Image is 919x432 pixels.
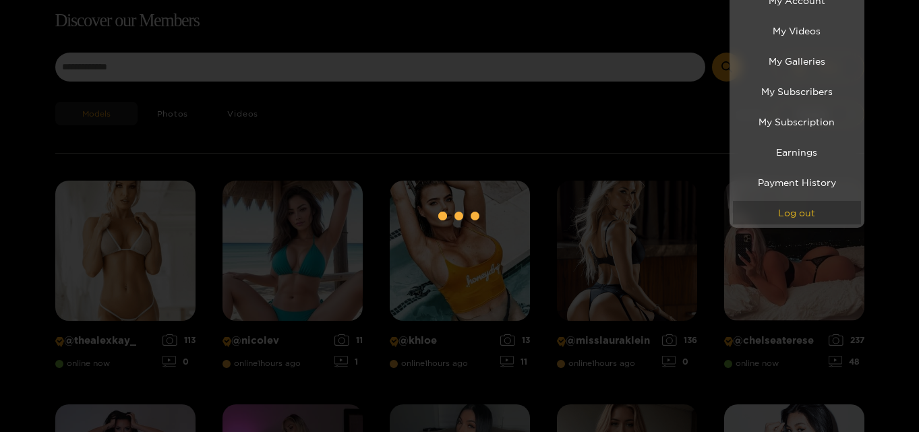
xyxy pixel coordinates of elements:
[733,49,861,73] a: My Galleries
[733,201,861,224] button: Log out
[733,110,861,133] a: My Subscription
[733,80,861,103] a: My Subscribers
[733,171,861,194] a: Payment History
[733,19,861,42] a: My Videos
[733,140,861,164] a: Earnings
